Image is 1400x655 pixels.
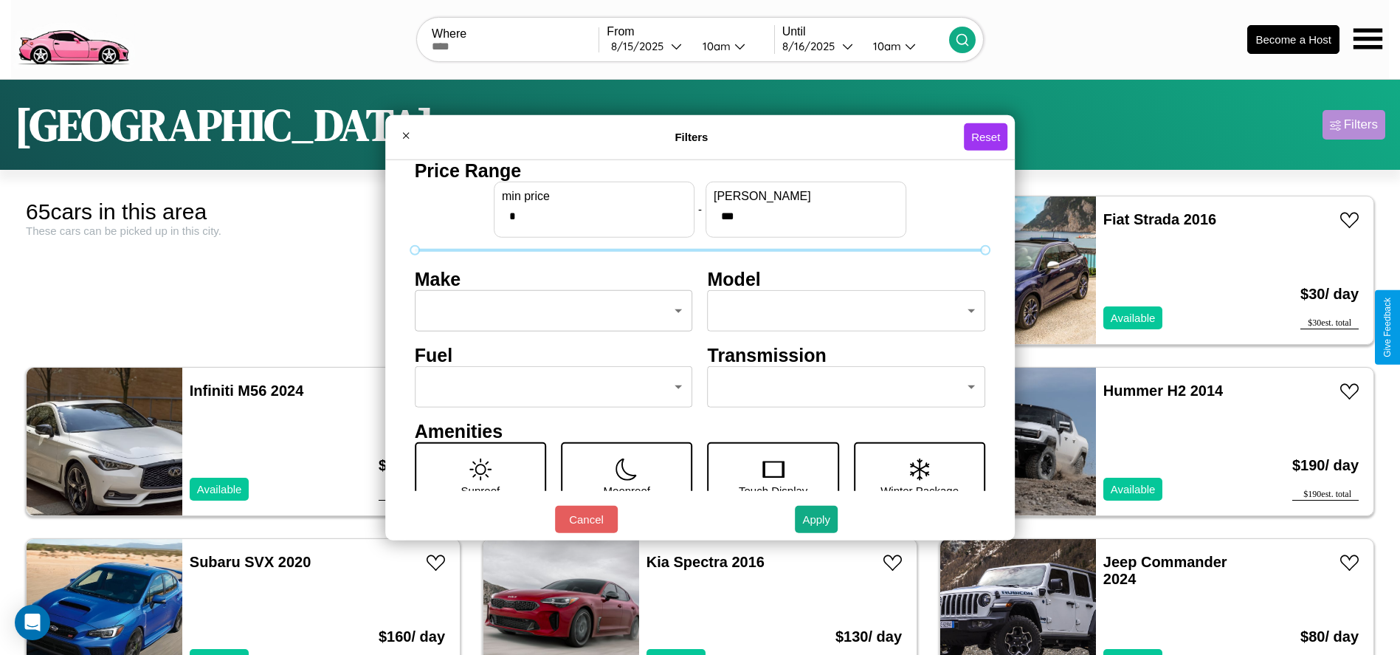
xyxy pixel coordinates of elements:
[695,39,734,53] div: 10am
[190,383,304,399] a: Infiniti M56 2024
[708,344,986,366] h4: Transmission
[502,189,686,202] label: min price
[708,268,986,289] h4: Model
[1300,271,1359,318] h3: $ 30 / day
[880,480,959,500] p: Winter Package
[379,442,445,489] h3: $ 180 / day
[1300,318,1359,329] div: $ 30 est. total
[11,7,135,69] img: logo
[379,489,445,501] div: $ 180 est. total
[190,554,311,570] a: Subaru SVX 2020
[698,199,702,219] p: -
[714,189,898,202] label: [PERSON_NAME]
[461,480,500,500] p: Sunroof
[739,480,807,500] p: Touch Display
[611,39,671,53] div: 8 / 15 / 2025
[782,25,949,38] label: Until
[646,554,765,570] a: Kia Spectra 2016
[1103,211,1216,227] a: Fiat Strada 2016
[15,605,50,640] div: Open Intercom Messenger
[607,38,690,54] button: 8/15/2025
[795,506,838,533] button: Apply
[1111,479,1156,499] p: Available
[555,506,618,533] button: Cancel
[415,344,693,366] h4: Fuel
[782,39,842,53] div: 8 / 16 / 2025
[1111,308,1156,328] p: Available
[15,95,434,155] h1: [GEOGRAPHIC_DATA]
[1103,554,1227,587] a: Jeep Commander 2024
[1382,298,1393,357] div: Give Feedback
[26,199,461,224] div: 65 cars in this area
[432,27,599,41] label: Where
[1323,110,1385,140] button: Filters
[861,38,949,54] button: 10am
[691,38,774,54] button: 10am
[866,39,905,53] div: 10am
[964,123,1007,151] button: Reset
[1344,117,1378,132] div: Filters
[415,420,986,442] h4: Amenities
[1247,25,1339,54] button: Become a Host
[1103,383,1223,399] a: Hummer H2 2014
[1292,442,1359,489] h3: $ 190 / day
[415,268,693,289] h4: Make
[197,479,242,499] p: Available
[415,160,986,181] h4: Price Range
[1292,489,1359,501] div: $ 190 est. total
[607,25,773,38] label: From
[419,131,964,143] h4: Filters
[604,480,650,500] p: Moonroof
[26,224,461,237] div: These cars can be picked up in this city.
